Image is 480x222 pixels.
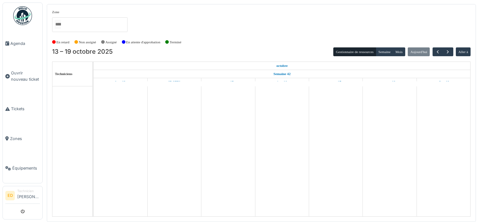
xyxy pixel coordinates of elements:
[106,40,117,45] label: Assigné
[55,72,73,76] span: Techniciens
[437,78,451,86] a: 19 octobre 2025
[393,47,405,56] button: Mois
[275,62,289,70] a: 13 octobre 2025
[408,47,430,56] button: Aujourd'hui
[52,9,59,15] label: Zone
[333,47,376,56] button: Gestionnaire de ressources
[11,106,40,112] span: Tickets
[5,191,15,200] li: ED
[167,78,182,86] a: 14 octobre 2025
[17,189,40,193] div: Technicien
[329,78,343,86] a: 17 octobre 2025
[13,6,32,25] img: Badge_color-CXgf-gQk.svg
[57,40,69,45] label: En retard
[376,47,393,56] button: Semaine
[3,94,42,124] a: Tickets
[55,20,61,29] input: Tous
[12,165,40,171] span: Équipements
[3,58,42,94] a: Ouvrir nouveau ticket
[433,47,443,57] button: Précédent
[79,40,96,45] label: Non assigné
[10,136,40,142] span: Zones
[5,189,40,204] a: ED Technicien[PERSON_NAME]
[456,47,471,56] button: Aller à
[272,70,292,78] a: Semaine 42
[114,78,127,86] a: 13 octobre 2025
[443,47,453,57] button: Suivant
[11,70,40,82] span: Ouvrir nouveau ticket
[275,78,289,86] a: 16 octobre 2025
[383,78,397,86] a: 18 octobre 2025
[221,78,235,86] a: 15 octobre 2025
[126,40,160,45] label: En attente d'approbation
[17,189,40,202] li: [PERSON_NAME]
[3,29,42,58] a: Agenda
[170,40,181,45] label: Terminé
[52,48,113,56] h2: 13 – 19 octobre 2025
[3,154,42,183] a: Équipements
[3,124,42,154] a: Zones
[10,41,40,46] span: Agenda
